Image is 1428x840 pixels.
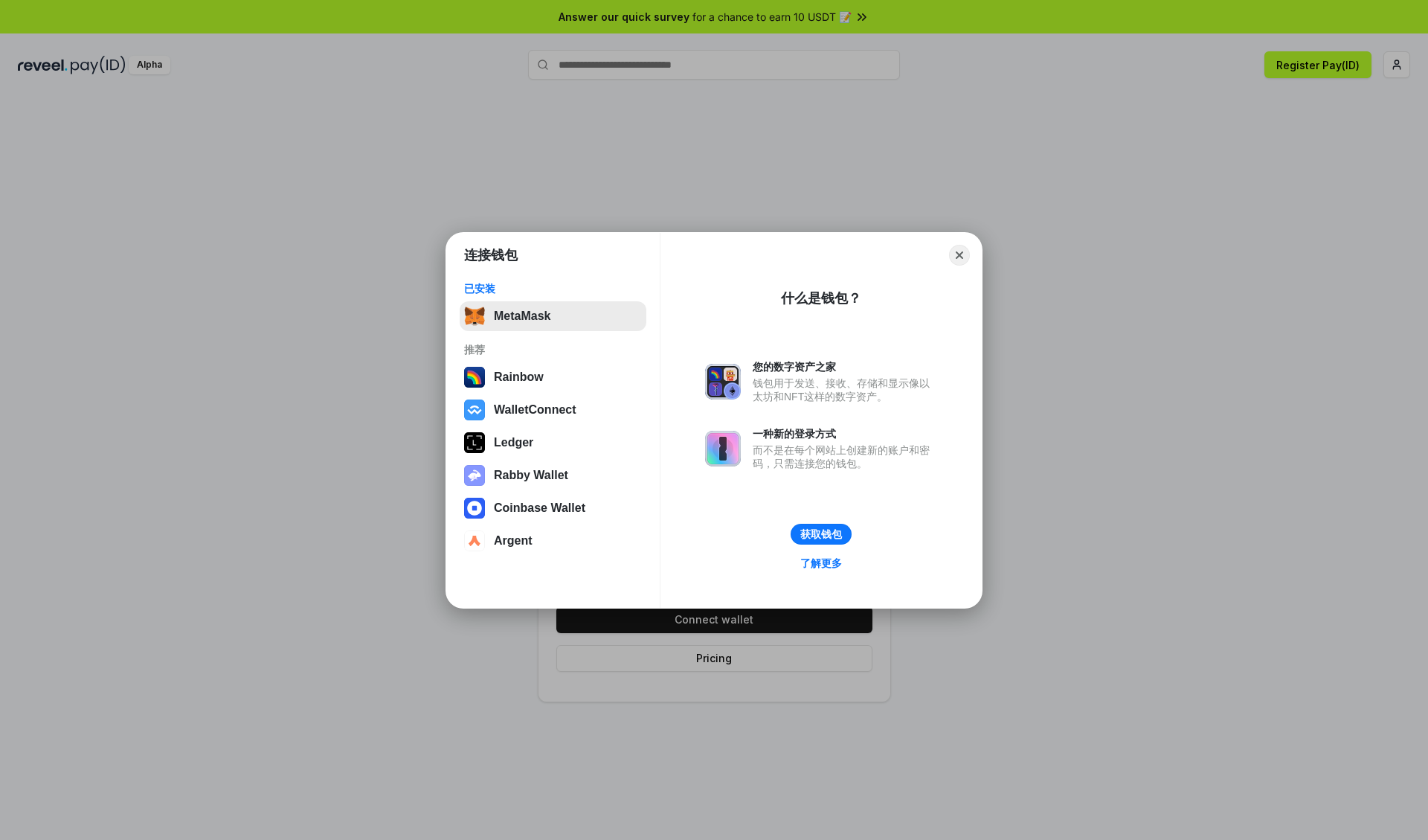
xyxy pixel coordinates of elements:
[753,443,937,470] div: 而不是在每个网站上创建新的账户和密码，只需连接您的钱包。
[464,367,485,388] img: svg+xml,%3Csvg%20width%3D%22120%22%20height%3D%22120%22%20viewBox%3D%220%200%20120%20120%22%20fil...
[464,246,518,264] h1: 连接钱包
[705,431,741,467] img: svg+xml,%3Csvg%20xmlns%3D%22http%3A%2F%2Fwww.w3.org%2F2000%2Fsvg%22%20fill%3D%22none%22%20viewBox...
[949,245,970,266] button: Close
[753,427,937,440] div: 一种新的登录方式
[791,524,852,545] button: 获取钱包
[460,526,646,556] button: Argent
[494,534,533,548] div: Argent
[753,360,937,373] div: 您的数字资产之家
[494,501,585,515] div: Coinbase Wallet
[460,362,646,392] button: Rainbow
[464,343,642,356] div: 推荐
[460,428,646,458] button: Ledger
[494,371,544,384] div: Rainbow
[460,493,646,523] button: Coinbase Wallet
[494,310,550,323] div: MetaMask
[494,469,568,482] div: Rabby Wallet
[705,364,741,400] img: svg+xml,%3Csvg%20xmlns%3D%22http%3A%2F%2Fwww.w3.org%2F2000%2Fsvg%22%20fill%3D%22none%22%20viewBox...
[494,436,533,449] div: Ledger
[460,395,646,425] button: WalletConnect
[753,376,937,403] div: 钱包用于发送、接收、存储和显示像以太坊和NFT这样的数字资产。
[791,554,851,573] a: 了解更多
[781,289,861,307] div: 什么是钱包？
[460,461,646,490] button: Rabby Wallet
[494,403,576,417] div: WalletConnect
[464,498,485,519] img: svg+xml,%3Csvg%20width%3D%2228%22%20height%3D%2228%22%20viewBox%3D%220%200%2028%2028%22%20fill%3D...
[464,282,642,295] div: 已安装
[800,528,842,541] div: 获取钱包
[464,306,485,327] img: svg+xml,%3Csvg%20fill%3D%22none%22%20height%3D%2233%22%20viewBox%3D%220%200%2035%2033%22%20width%...
[460,301,646,331] button: MetaMask
[464,400,485,420] img: svg+xml,%3Csvg%20width%3D%2228%22%20height%3D%2228%22%20viewBox%3D%220%200%2028%2028%22%20fill%3D...
[800,557,842,570] div: 了解更多
[464,530,485,551] img: svg+xml,%3Csvg%20width%3D%2228%22%20height%3D%2228%22%20viewBox%3D%220%200%2028%2028%22%20fill%3D...
[464,432,485,453] img: svg+xml,%3Csvg%20xmlns%3D%22http%3A%2F%2Fwww.w3.org%2F2000%2Fsvg%22%20width%3D%2228%22%20height%3...
[464,465,485,486] img: svg+xml,%3Csvg%20xmlns%3D%22http%3A%2F%2Fwww.w3.org%2F2000%2Fsvg%22%20fill%3D%22none%22%20viewBox...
